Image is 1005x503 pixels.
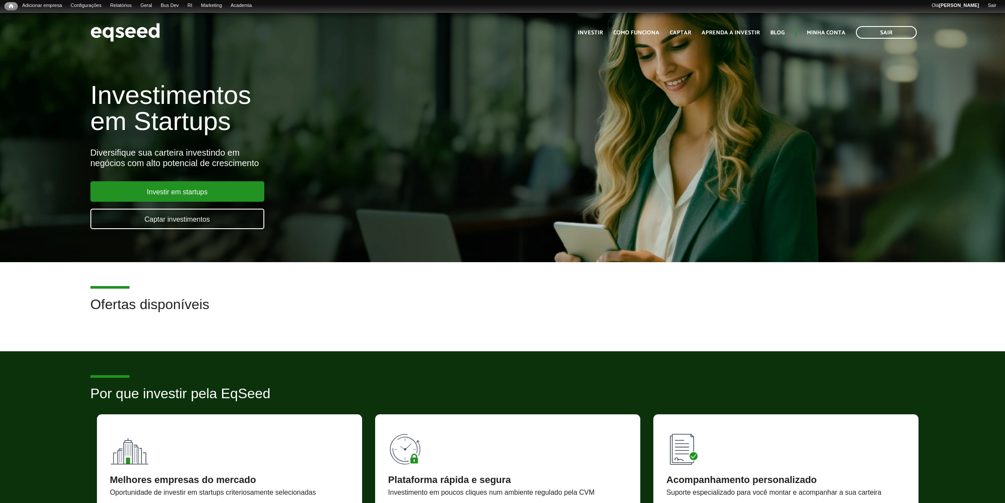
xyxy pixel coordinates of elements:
[90,209,264,229] a: Captar investimentos
[807,30,845,36] a: Minha conta
[110,475,349,485] div: Melhores empresas do mercado
[90,147,580,168] div: Diversifique sua carteira investindo em negócios com alto potencial de crescimento
[67,2,106,9] a: Configurações
[226,2,256,9] a: Academia
[939,3,979,8] strong: [PERSON_NAME]
[90,297,915,325] h2: Ofertas disponíveis
[983,2,1001,9] a: Sair
[666,427,705,466] img: 90x90_lista.svg
[156,2,183,9] a: Bus Dev
[9,3,13,9] span: Início
[90,386,915,414] h2: Por que investir pela EqSeed
[90,82,580,134] h1: Investimentos em Startups
[388,489,627,496] div: Investimento em poucos cliques num ambiente regulado pela CVM
[388,475,627,485] div: Plataforma rápida e segura
[770,30,785,36] a: Blog
[856,26,917,39] a: Sair
[927,2,983,9] a: Olá[PERSON_NAME]
[90,21,160,44] img: EqSeed
[670,30,691,36] a: Captar
[666,475,905,485] div: Acompanhamento personalizado
[110,427,149,466] img: 90x90_fundos.svg
[90,181,264,202] a: Investir em startups
[106,2,136,9] a: Relatórios
[18,2,67,9] a: Adicionar empresa
[110,489,349,496] div: Oportunidade de investir em startups criteriosamente selecionadas
[702,30,760,36] a: Aprenda a investir
[183,2,196,9] a: RI
[613,30,659,36] a: Como funciona
[578,30,603,36] a: Investir
[388,427,427,466] img: 90x90_tempo.svg
[136,2,156,9] a: Geral
[666,489,905,496] div: Suporte especializado para você montar e acompanhar a sua carteira
[196,2,226,9] a: Marketing
[4,2,18,10] a: Início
